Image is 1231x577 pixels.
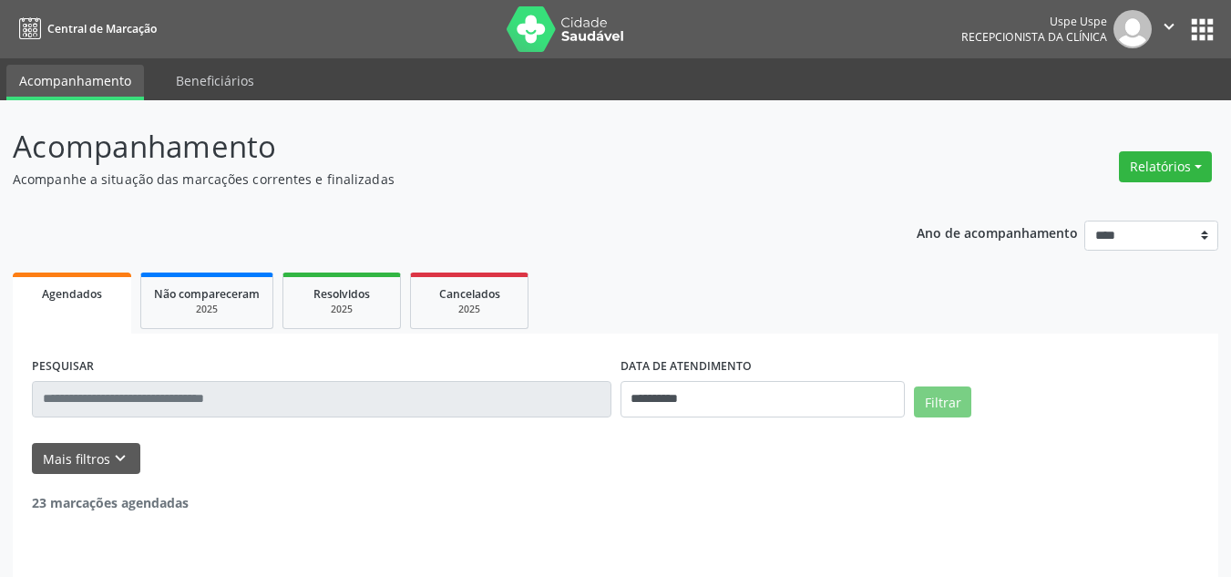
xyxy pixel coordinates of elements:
[1159,16,1179,36] i: 
[42,286,102,302] span: Agendados
[47,21,157,36] span: Central de Marcação
[13,170,857,189] p: Acompanhe a situação das marcações correntes e finalizadas
[1113,10,1152,48] img: img
[313,286,370,302] span: Resolvidos
[154,286,260,302] span: Não compareceram
[1152,10,1186,48] button: 
[621,353,752,381] label: DATA DE ATENDIMENTO
[154,303,260,316] div: 2025
[296,303,387,316] div: 2025
[424,303,515,316] div: 2025
[961,14,1107,29] div: Uspe Uspe
[163,65,267,97] a: Beneficiários
[32,353,94,381] label: PESQUISAR
[961,29,1107,45] span: Recepcionista da clínica
[917,221,1078,243] p: Ano de acompanhamento
[1186,14,1218,46] button: apps
[32,443,140,475] button: Mais filtroskeyboard_arrow_down
[13,14,157,44] a: Central de Marcação
[439,286,500,302] span: Cancelados
[914,386,971,417] button: Filtrar
[6,65,144,100] a: Acompanhamento
[1119,151,1212,182] button: Relatórios
[13,124,857,170] p: Acompanhamento
[110,448,130,469] i: keyboard_arrow_down
[32,494,189,511] strong: 23 marcações agendadas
